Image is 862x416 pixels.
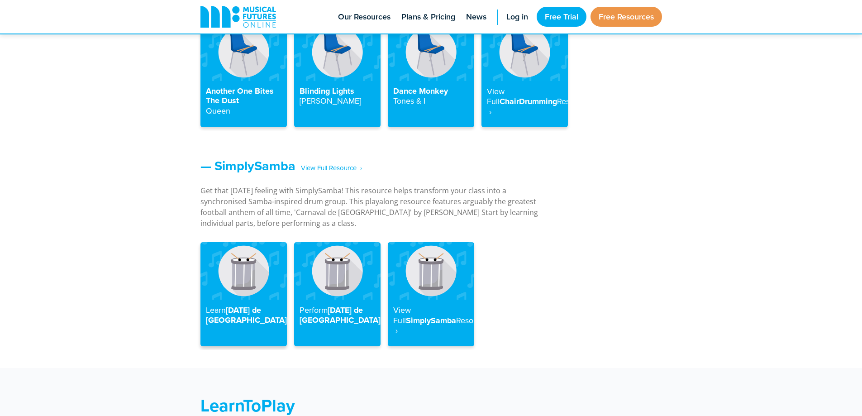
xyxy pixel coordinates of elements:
[388,23,474,127] a: Dance MonkeyTones & I
[506,11,528,23] span: Log in
[300,304,328,316] strong: Perform
[206,105,230,116] strong: Queen
[300,305,375,325] h4: [DATE] de [GEOGRAPHIC_DATA]
[294,242,381,346] a: Perform[DATE] de [GEOGRAPHIC_DATA]
[200,156,362,175] a: — SimplySamba‎ ‎ ‎ View Full Resource‎‏‏‎ ‎ ›
[200,242,287,346] a: Learn[DATE] de [GEOGRAPHIC_DATA]
[393,95,425,106] strong: Tones & I
[388,242,474,346] a: View FullSimplySambaResource ‎ ›
[591,7,662,27] a: Free Resources
[393,86,469,106] h4: Dance Monkey
[466,11,486,23] span: News
[295,160,362,176] span: ‎ ‎ ‎ View Full Resource‎‏‏‎ ‎ ›
[481,23,568,127] a: View FullChairDrummingResource ‎ ›
[206,304,226,316] strong: Learn
[338,11,391,23] span: Our Resources
[200,185,553,229] p: Get that [DATE] feeling with SimplySamba! This resource helps transform your class into a synchro...
[300,95,361,106] strong: [PERSON_NAME]
[393,305,469,336] h4: SimplySamba
[537,7,586,27] a: Free Trial
[487,86,505,107] strong: View Full
[487,86,562,117] h4: ChairDrumming
[487,96,590,117] strong: Resource ‎ ›
[401,11,455,23] span: Plans & Pricing
[294,23,381,127] a: Blinding Lights[PERSON_NAME]
[300,86,375,106] h4: Blinding Lights
[206,305,281,325] h4: [DATE] de [GEOGRAPHIC_DATA]
[200,23,287,127] a: Another One Bites The DustQueen
[393,315,489,336] strong: Resource ‎ ›
[206,86,281,116] h4: Another One Bites The Dust
[393,304,411,326] strong: View Full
